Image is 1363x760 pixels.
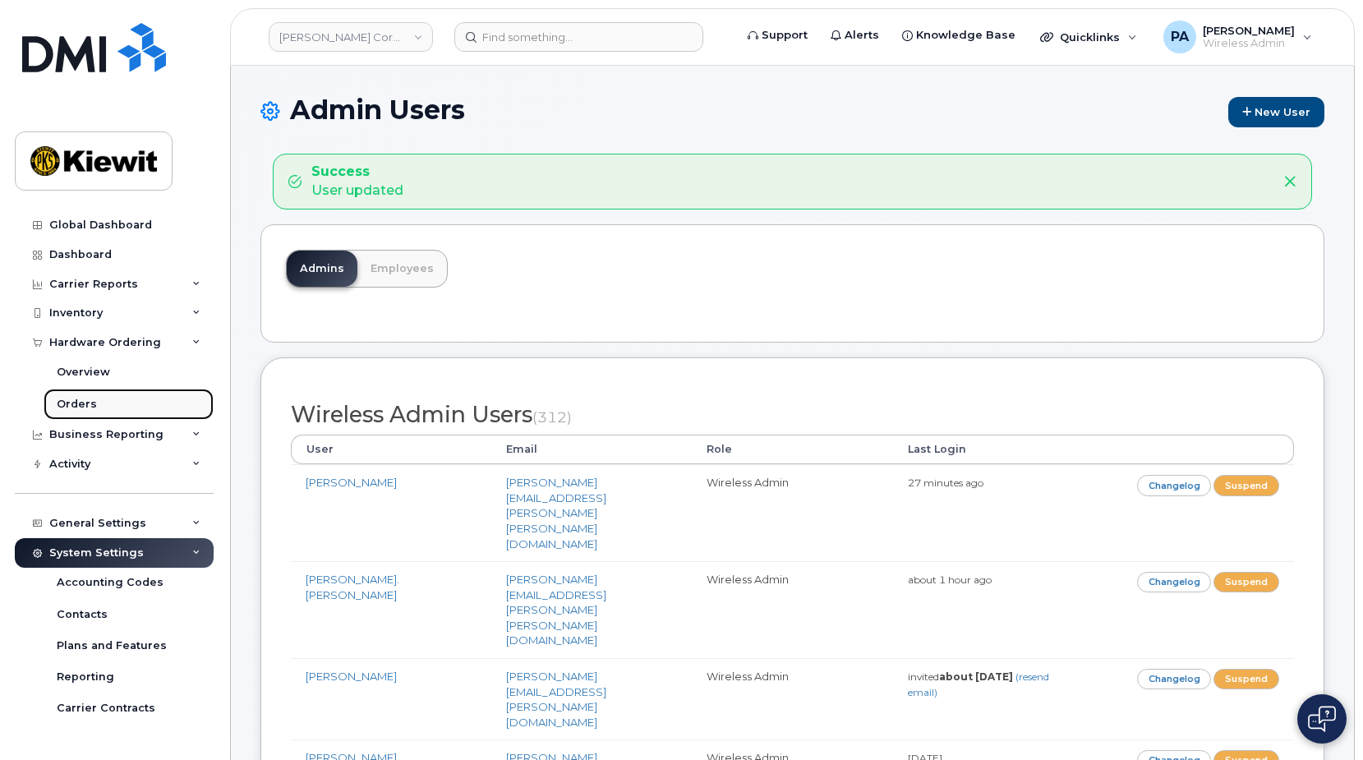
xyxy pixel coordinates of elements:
th: User [291,435,491,464]
th: Email [491,435,692,464]
td: Wireless Admin [692,658,892,739]
a: (resend email) [908,670,1049,698]
img: Open chat [1308,706,1336,732]
td: Wireless Admin [692,561,892,658]
a: Suspend [1213,475,1279,495]
a: Changelog [1137,669,1212,689]
a: Changelog [1137,572,1212,592]
a: Suspend [1213,669,1279,689]
a: Admins [287,251,357,287]
a: Suspend [1213,572,1279,592]
a: [PERSON_NAME][EMAIL_ADDRESS][PERSON_NAME][DOMAIN_NAME] [506,670,606,729]
a: [PERSON_NAME][EMAIL_ADDRESS][PERSON_NAME][PERSON_NAME][DOMAIN_NAME] [506,476,606,550]
div: User updated [311,163,403,200]
a: [PERSON_NAME] [306,476,397,489]
a: Employees [357,251,447,287]
h2: Wireless Admin Users [291,403,1294,427]
strong: Success [311,163,403,182]
a: New User [1228,97,1324,127]
small: 27 minutes ago [908,477,983,489]
a: Changelog [1137,475,1212,495]
small: about 1 hour ago [908,573,992,586]
h1: Admin Users [260,95,1324,127]
small: (312) [532,408,572,426]
strong: about [DATE] [939,670,1013,683]
a: [PERSON_NAME].[PERSON_NAME] [306,573,399,601]
small: invited [908,670,1049,698]
a: [PERSON_NAME][EMAIL_ADDRESS][PERSON_NAME][PERSON_NAME][DOMAIN_NAME] [506,573,606,647]
a: [PERSON_NAME] [306,670,397,683]
th: Last Login [893,435,1094,464]
td: Wireless Admin [692,464,892,561]
th: Role [692,435,892,464]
